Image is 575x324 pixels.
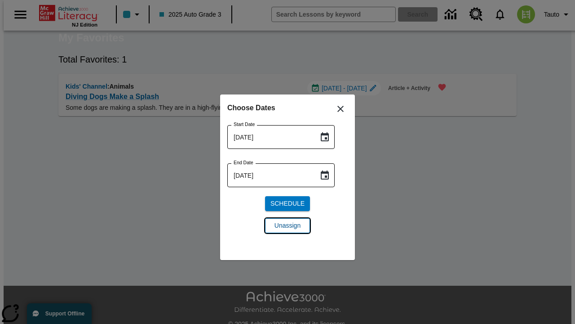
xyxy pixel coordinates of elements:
[265,196,310,211] button: Schedule
[274,221,301,230] span: Unassign
[227,102,348,240] div: Choose date
[316,166,334,184] button: Choose date, selected date is Sep 5, 2025
[227,163,312,187] input: MMMM-DD-YYYY
[227,125,312,149] input: MMMM-DD-YYYY
[234,121,255,128] label: Start Date
[330,98,351,120] button: Close
[270,199,305,208] span: Schedule
[316,128,334,146] button: Choose date, selected date is Sep 5, 2025
[227,102,348,114] h6: Choose Dates
[265,218,310,233] button: Unassign
[234,159,253,166] label: End Date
